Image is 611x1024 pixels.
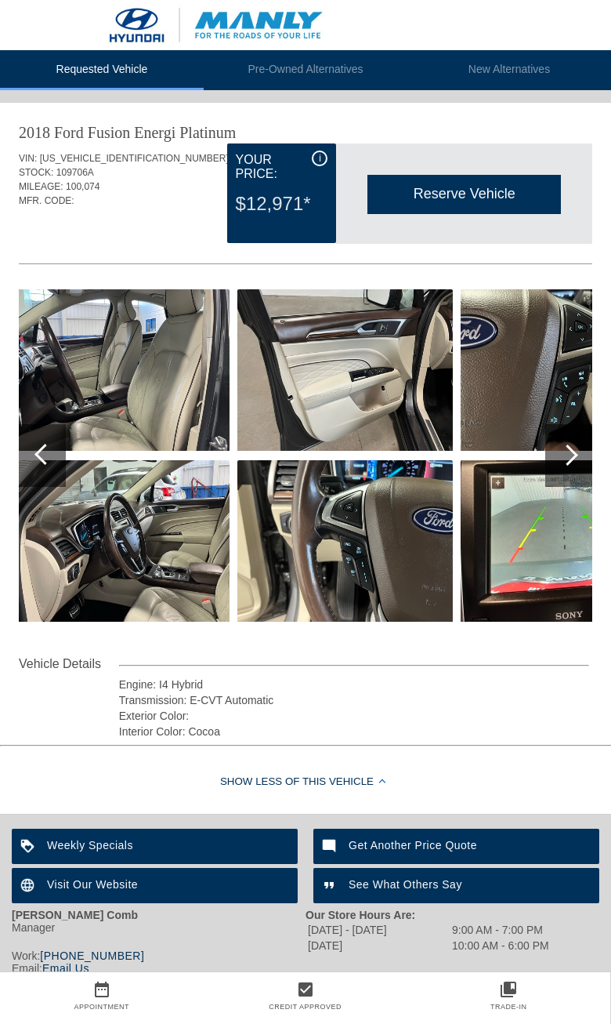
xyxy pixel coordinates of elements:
[307,923,450,937] td: [DATE] - [DATE]
[119,724,589,739] div: Interior Color: Cocoa
[179,122,236,143] div: Platinum
[237,289,453,451] img: 582e22aee69ceeaccef2c5fd7ea59f47.jpg
[19,181,63,192] span: MILEAGE:
[319,153,321,164] span: i
[307,939,450,953] td: [DATE]
[12,868,298,903] a: Visit Our Website
[12,868,47,903] img: ic_language_white_24dp_2x.png
[237,460,453,622] img: afc51c2a2cd9e5e734bbc1868dba9c64.jpg
[313,868,599,903] a: See What Others Say
[236,183,328,224] div: $12,971*
[490,1003,527,1011] a: Trade-In
[407,50,611,90] li: New Alternatives
[14,460,230,622] img: 1c4d9d45ed86025379bf824b76565031.jpg
[12,950,305,962] div: Work:
[119,692,589,708] div: Transmission: E-CVT Automatic
[407,980,610,999] a: collections_bookmark
[305,909,415,921] strong: Our Store Hours Are:
[313,829,599,864] a: Get Another Price Quote
[19,655,119,674] div: Vehicle Details
[56,167,94,178] span: 109706A
[12,829,298,864] a: Weekly Specials
[12,962,305,975] div: Email:
[40,153,229,164] span: [US_VEHICLE_IDENTIFICATION_NUMBER]
[204,50,407,90] li: Pre-Owned Alternatives
[451,923,550,937] td: 9:00 AM - 7:00 PM
[204,980,407,999] a: check_box
[12,829,47,864] img: ic_loyalty_white_24dp_2x.png
[19,122,175,143] div: 2018 Ford Fusion Energi
[305,970,399,982] strong: We are located at:
[236,151,328,183] div: Your Price:
[12,909,138,921] strong: [PERSON_NAME] Comb
[19,167,53,178] span: STOCK:
[66,181,99,192] span: 100,074
[14,289,230,451] img: c27f5c075f96e3dad9619da5df1320b8.jpg
[19,153,37,164] span: VIN:
[19,195,74,206] span: MFR. CODE:
[12,921,305,934] div: Manager
[119,677,589,692] div: Engine: I4 Hybrid
[451,939,550,953] td: 10:00 AM - 6:00 PM
[74,1003,130,1011] a: Appointment
[42,962,89,975] a: Email Us
[40,950,144,962] a: [PHONE_NUMBER]
[313,868,349,903] img: ic_format_quote_white_24dp_2x.png
[19,217,592,242] div: Quoted on [DATE] 8:11:48 PM
[367,175,561,213] div: Reserve Vehicle
[119,708,589,724] div: Exterior Color:
[313,829,349,864] img: ic_mode_comment_white_24dp_2x.png
[269,1003,342,1011] a: Credit Approved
